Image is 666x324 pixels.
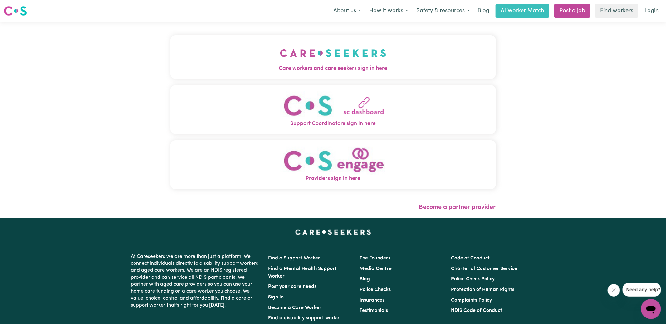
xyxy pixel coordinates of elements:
button: Support Coordinators sign in here [170,85,496,134]
a: Code of Conduct [451,256,490,261]
a: Become a partner provider [419,204,496,210]
a: Login [641,4,662,18]
a: Careseekers logo [4,4,27,18]
a: Find a Mental Health Support Worker [268,266,337,279]
iframe: Message from company [623,283,661,297]
a: Find a Support Worker [268,256,320,261]
a: Insurances [360,298,384,303]
span: Care workers and care seekers sign in here [170,65,496,73]
a: Find workers [595,4,638,18]
iframe: Close message [608,284,620,297]
a: NDIS Code of Conduct [451,308,502,313]
iframe: Button to launch messaging window [641,299,661,319]
button: Care workers and care seekers sign in here [170,35,496,79]
a: Media Centre [360,266,392,271]
a: Become a Care Worker [268,305,321,310]
button: Safety & resources [412,4,474,17]
a: Testimonials [360,308,388,313]
a: Police Check Policy [451,277,495,282]
button: Providers sign in here [170,140,496,189]
a: The Founders [360,256,390,261]
a: Blog [360,277,370,282]
img: Careseekers logo [4,5,27,17]
a: Careseekers home page [295,230,371,235]
button: How it works [365,4,412,17]
span: Support Coordinators sign in here [170,120,496,128]
a: Protection of Human Rights [451,287,515,292]
a: Find a disability support worker [268,316,341,321]
p: At Careseekers we are more than just a platform. We connect individuals directly to disability su... [131,251,261,312]
a: Police Checks [360,287,391,292]
a: Post a job [554,4,590,18]
span: Providers sign in here [170,175,496,183]
a: Charter of Customer Service [451,266,517,271]
button: About us [329,4,365,17]
a: Blog [474,4,493,18]
a: Post your care needs [268,284,316,289]
a: Complaints Policy [451,298,492,303]
a: AI Worker Match [496,4,549,18]
a: Sign In [268,295,284,300]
